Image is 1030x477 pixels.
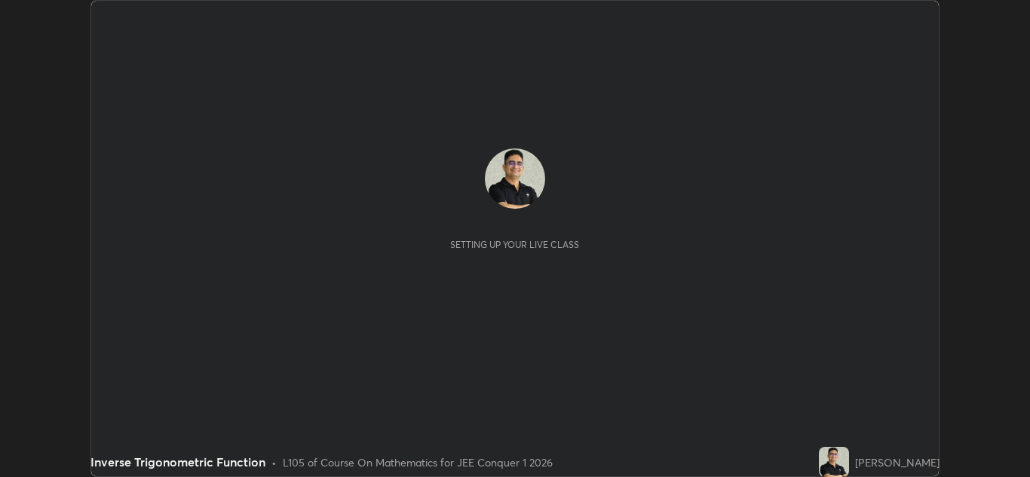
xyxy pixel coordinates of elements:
[485,148,545,209] img: 80a8f8f514494e9a843945b90b7e7503.jpg
[90,453,265,471] div: Inverse Trigonometric Function
[271,454,277,470] div: •
[450,239,579,250] div: Setting up your live class
[819,447,849,477] img: 80a8f8f514494e9a843945b90b7e7503.jpg
[855,454,940,470] div: [PERSON_NAME]
[283,454,553,470] div: L105 of Course On Mathematics for JEE Conquer 1 2026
